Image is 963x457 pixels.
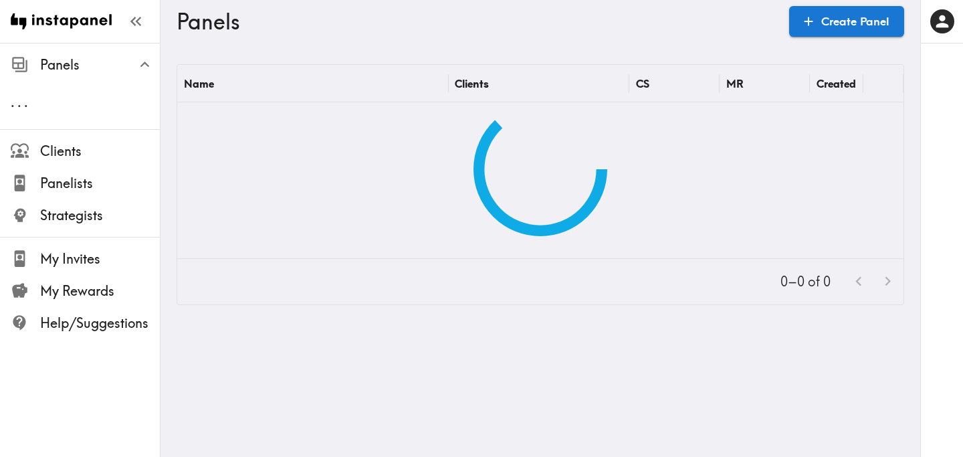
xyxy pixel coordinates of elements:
[40,142,160,161] span: Clients
[11,94,15,110] span: .
[40,250,160,268] span: My Invites
[24,94,28,110] span: .
[455,77,489,90] div: Clients
[789,6,904,37] a: Create Panel
[17,94,21,110] span: .
[40,314,160,333] span: Help/Suggestions
[636,77,649,90] div: CS
[780,272,831,291] p: 0–0 of 0
[40,56,160,74] span: Panels
[817,77,856,90] div: Created
[40,206,160,225] span: Strategists
[40,174,160,193] span: Panelists
[184,77,214,90] div: Name
[726,77,744,90] div: MR
[177,9,778,34] h3: Panels
[40,282,160,300] span: My Rewards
